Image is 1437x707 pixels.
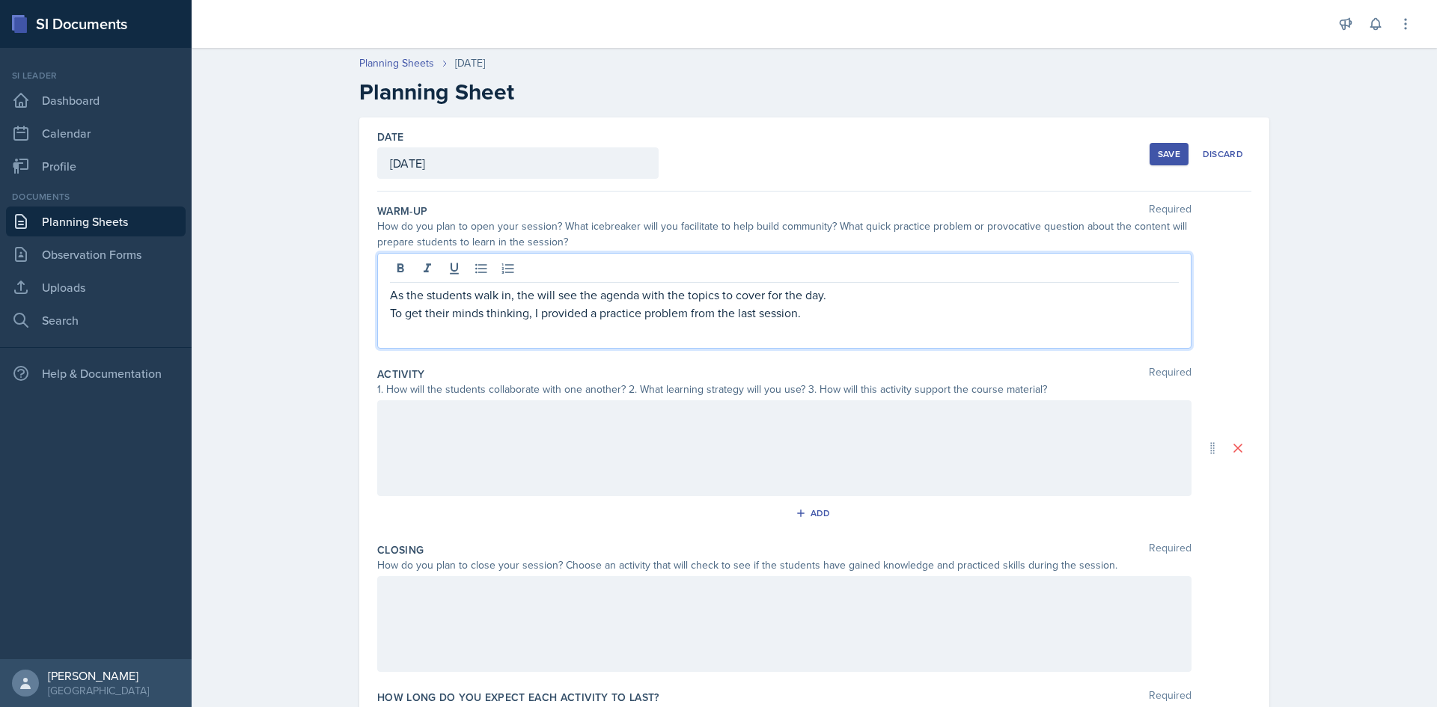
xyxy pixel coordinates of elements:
a: Uploads [6,272,186,302]
button: Discard [1195,143,1251,165]
span: Required [1149,203,1192,218]
div: [GEOGRAPHIC_DATA] [48,683,149,698]
div: Discard [1203,148,1243,160]
div: 1. How will the students collaborate with one another? 2. What learning strategy will you use? 3.... [377,382,1192,397]
div: Save [1158,148,1180,160]
label: How long do you expect each activity to last? [377,690,659,705]
div: Help & Documentation [6,358,186,388]
a: Dashboard [6,85,186,115]
div: [PERSON_NAME] [48,668,149,683]
div: [DATE] [455,55,485,71]
a: Calendar [6,118,186,148]
div: Add [799,507,831,519]
div: How do you plan to open your session? What icebreaker will you facilitate to help build community... [377,218,1192,250]
p: As the students walk in, the will see the agenda with the topics to cover for the day. [390,286,1179,304]
a: Planning Sheets [359,55,434,71]
span: Required [1149,690,1192,705]
a: Planning Sheets [6,206,186,236]
label: Date [377,129,403,144]
button: Save [1150,143,1189,165]
label: Warm-Up [377,203,427,218]
p: To get their minds thinking, I provided a practice problem from the last session. [390,304,1179,322]
h2: Planning Sheet [359,79,1269,105]
button: Add [790,502,839,524]
span: Required [1149,542,1192,557]
a: Search [6,305,186,335]
span: Required [1149,367,1192,382]
a: Observation Forms [6,239,186,269]
label: Closing [377,542,424,557]
div: How do you plan to close your session? Choose an activity that will check to see if the students ... [377,557,1192,573]
label: Activity [377,367,425,382]
a: Profile [6,151,186,181]
div: Si leader [6,69,186,82]
div: Documents [6,190,186,203]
